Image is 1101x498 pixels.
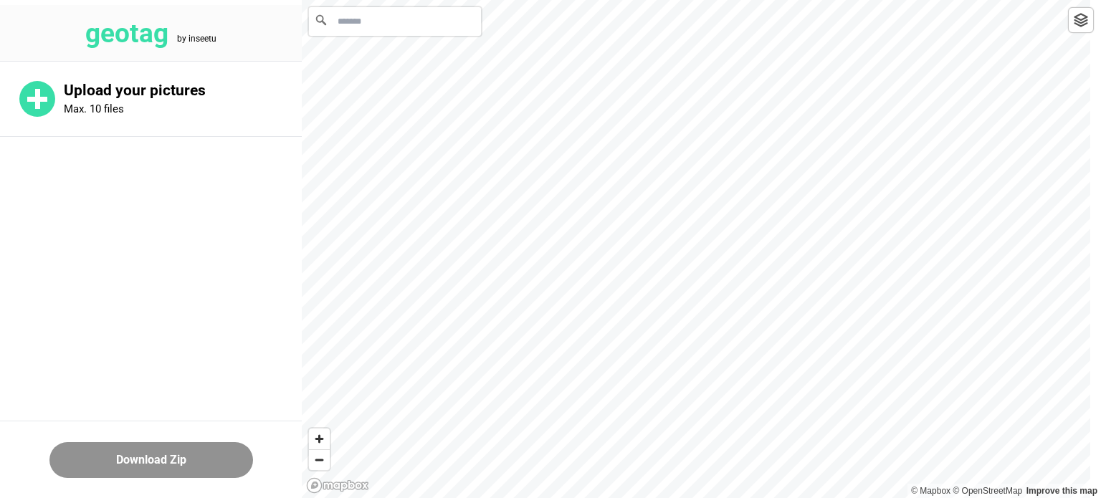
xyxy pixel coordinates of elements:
[85,18,168,49] tspan: geotag
[306,477,369,494] a: Mapbox logo
[1074,13,1088,27] img: toggleLayer
[309,450,330,470] span: Zoom out
[64,102,124,115] p: Max. 10 files
[309,7,481,36] input: Ricerca
[911,486,950,496] a: Mapbox
[177,34,216,44] tspan: by inseetu
[309,428,330,449] button: Zoom in
[953,486,1022,496] a: OpenStreetMap
[1026,486,1097,496] a: Map feedback
[309,449,330,470] button: Zoom out
[49,442,253,478] button: Download Zip
[64,82,302,100] p: Upload your pictures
